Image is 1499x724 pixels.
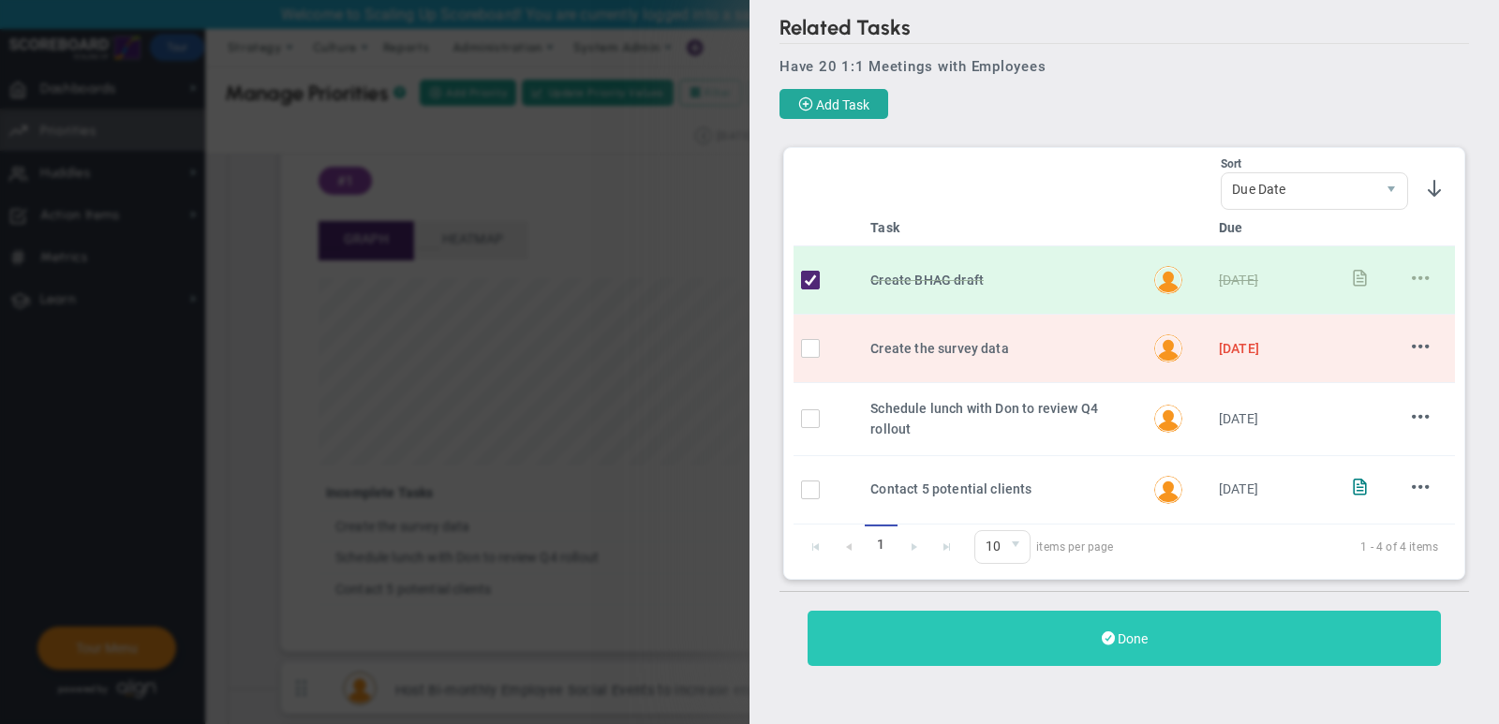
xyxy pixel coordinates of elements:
div: Sort [1221,157,1408,170]
span: [DATE] [1219,411,1258,426]
span: select [1375,173,1407,209]
th: Task [863,210,1141,246]
div: Schedule lunch with Don to review Q4 rollout [870,398,1134,440]
span: [DATE] [1219,481,1258,496]
button: Done [808,611,1441,666]
span: [DATE] [1219,273,1258,288]
span: 1 - 4 of 4 items [1136,536,1438,558]
img: Hannah Dogru [1154,334,1182,362]
span: 10 [975,531,1002,563]
th: Due [1211,210,1315,246]
span: 1 [865,525,898,565]
button: Add Task [779,89,888,119]
span: Add Task [816,97,869,112]
img: Hannah Dogru [1154,476,1182,504]
div: Create BHAG draft [870,270,1134,290]
h2: Related Tasks [779,15,1469,44]
span: select [1002,531,1030,563]
span: Have 20 1:1 Meetings with Employees [779,58,1046,75]
span: 0 [974,530,1031,564]
span: Due Date [1222,173,1375,205]
span: items per page [974,530,1114,564]
span: [DATE] [1219,341,1259,356]
div: Contact 5 potential clients [870,479,1134,499]
span: Done [1118,631,1148,646]
img: Hannah Dogru [1154,405,1182,433]
img: Hannah Dogru [1154,266,1182,294]
div: Create the survey data [870,338,1134,359]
